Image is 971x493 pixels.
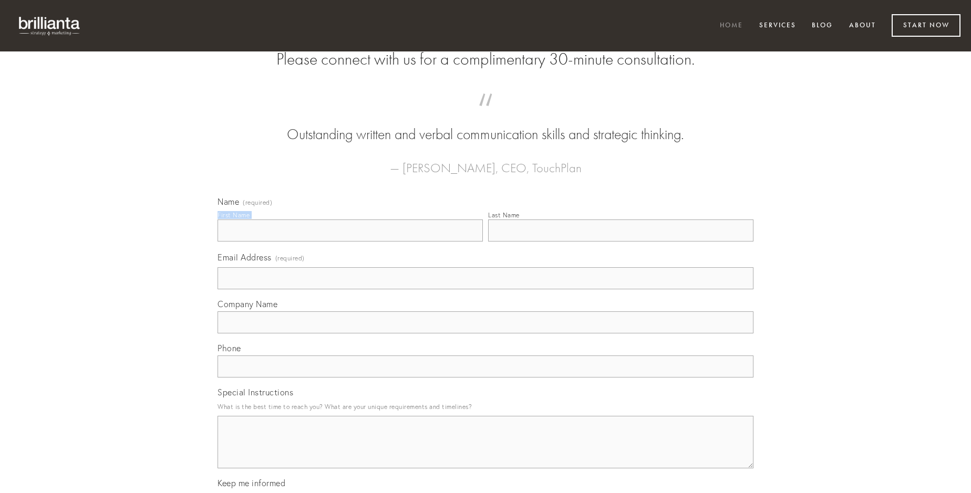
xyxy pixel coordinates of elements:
[243,200,272,206] span: (required)
[218,211,250,219] div: First Name
[218,387,293,397] span: Special Instructions
[488,211,520,219] div: Last Name
[218,252,272,263] span: Email Address
[218,400,753,414] p: What is the best time to reach you? What are your unique requirements and timelines?
[218,478,285,488] span: Keep me informed
[752,17,803,35] a: Services
[218,49,753,69] h2: Please connect with us for a complimentary 30-minute consultation.
[892,14,960,37] a: Start Now
[275,251,305,265] span: (required)
[11,11,89,41] img: brillianta - research, strategy, marketing
[805,17,840,35] a: Blog
[713,17,750,35] a: Home
[234,104,737,145] blockquote: Outstanding written and verbal communication skills and strategic thinking.
[218,299,277,309] span: Company Name
[234,145,737,179] figcaption: — [PERSON_NAME], CEO, TouchPlan
[218,196,239,207] span: Name
[234,104,737,124] span: “
[218,343,241,353] span: Phone
[842,17,883,35] a: About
